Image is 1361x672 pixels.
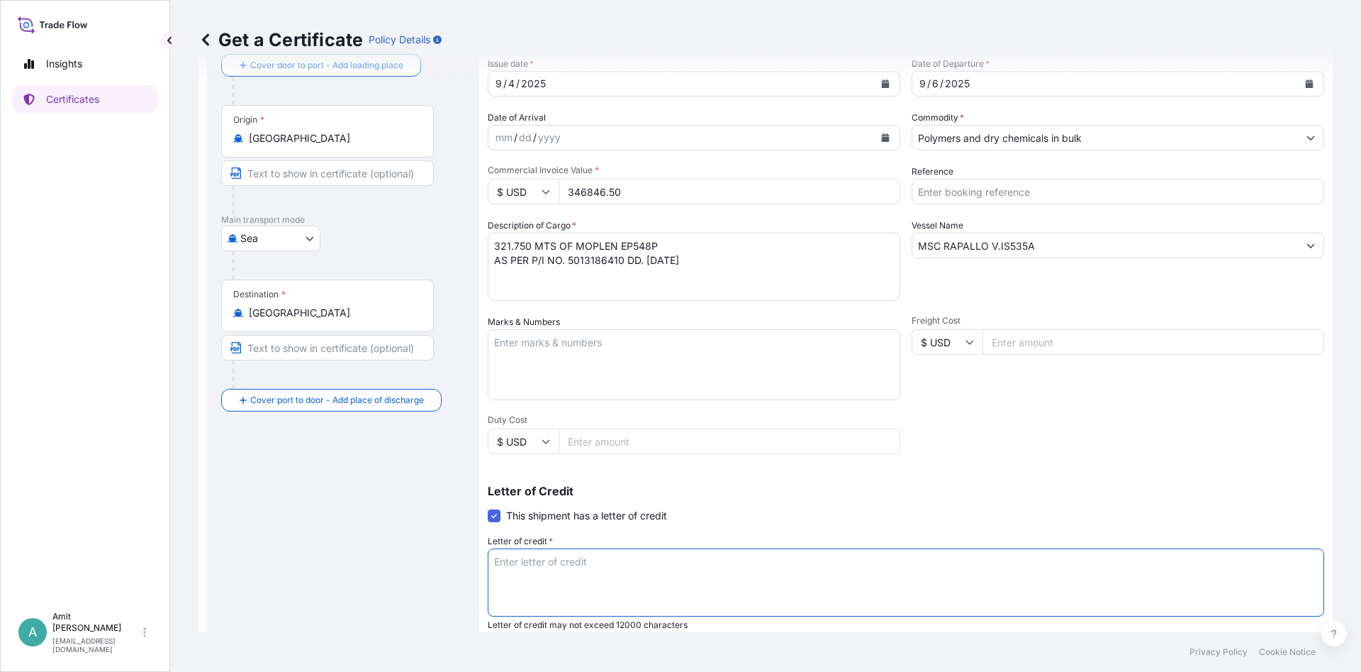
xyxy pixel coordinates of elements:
[12,85,158,114] a: Certificates
[488,619,1324,631] p: Letter of credit may not exceed 12000 characters
[918,75,927,92] div: month,
[982,329,1324,355] input: Enter amount
[1298,125,1323,150] button: Show suggestions
[249,306,416,320] input: Destination
[874,72,897,95] button: Calendar
[488,534,553,549] label: Letter of credit
[46,57,82,71] p: Insights
[514,129,517,146] div: /
[533,129,537,146] div: /
[503,75,507,92] div: /
[912,165,953,179] label: Reference
[494,129,514,146] div: month,
[516,75,520,92] div: /
[221,389,442,412] button: Cover port to door - Add place of discharge
[912,111,964,125] label: Commodity
[912,315,1324,326] span: Freight Cost
[488,165,900,176] span: Commercial Invoice Value
[1259,646,1316,658] a: Cookie Notice
[927,75,931,92] div: /
[912,233,1298,258] input: Type to search vessel name or IMO
[507,75,516,92] div: day,
[250,393,424,407] span: Cover port to door - Add place of discharge
[221,214,465,226] p: Main transport mode
[1298,72,1321,95] button: Calendar
[221,335,434,360] input: Text to appear on certificate
[931,75,940,92] div: day,
[488,219,576,233] label: Description of Cargo
[221,226,320,251] button: Select transport
[198,28,363,51] p: Get a Certificate
[559,429,900,454] input: Enter amount
[12,50,158,78] a: Insights
[488,485,1324,497] p: Letter of Credit
[517,129,533,146] div: day,
[233,114,264,126] div: Origin
[520,75,547,92] div: year,
[46,92,99,106] p: Certificates
[1298,233,1323,258] button: Show suggestions
[52,637,140,654] p: [EMAIL_ADDRESS][DOMAIN_NAME]
[249,131,416,145] input: Origin
[559,179,900,204] input: Enter amount
[494,75,503,92] div: month,
[488,111,546,125] span: Date of Arrival
[369,33,430,47] p: Policy Details
[912,219,963,233] label: Vessel Name
[940,75,943,92] div: /
[1189,646,1248,658] a: Privacy Policy
[912,179,1324,204] input: Enter booking reference
[537,129,562,146] div: year,
[488,315,560,329] label: Marks & Numbers
[874,126,897,149] button: Calendar
[506,509,667,523] span: This shipment has a letter of credit
[943,75,971,92] div: year,
[240,231,258,246] span: Sea
[221,160,434,186] input: Text to appear on certificate
[52,611,140,634] p: Amit [PERSON_NAME]
[28,625,37,639] span: A
[912,125,1298,150] input: Type to search commodity
[488,414,900,426] span: Duty Cost
[233,289,286,300] div: Destination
